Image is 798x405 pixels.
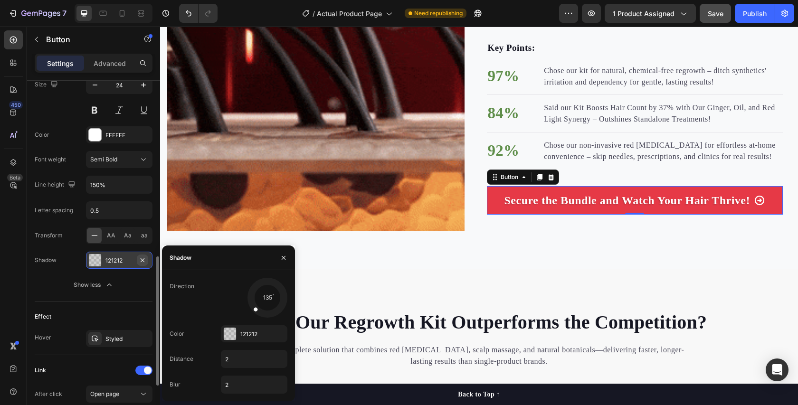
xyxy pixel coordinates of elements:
div: Letter spacing [35,206,73,215]
div: Hover [35,333,51,342]
div: 121212 [240,330,285,339]
div: 121212 [105,256,133,265]
button: Show less [35,276,152,293]
p: Chose our kit for natural, chemical-free regrowth – ditch synthetics' irritation and dependency f... [384,38,622,61]
span: 1 product assigned [613,9,674,19]
p: Chose our non-invasive red [MEDICAL_DATA] for effortless at-home convenience – skip needles, pres... [384,113,622,136]
div: Line height [35,179,77,191]
div: Size [35,78,60,91]
input: Auto [221,376,287,393]
span: Save [708,9,723,18]
div: Blur [170,380,180,389]
div: Transform [35,231,63,240]
div: Link [35,366,46,375]
p: Key Points: [328,15,622,28]
p: Said our Kit Boosts Hair Count by 37% with Our Ginger, Oil, and Red Light Synergy – Outshines Sta... [384,75,622,98]
input: Auto [221,350,287,367]
p: Advanced [94,58,126,68]
span: / [313,9,315,19]
div: Effect [35,312,51,321]
span: aa [141,231,148,240]
span: Need republishing [414,9,463,18]
p: 84% [328,75,360,99]
p: 92% [328,113,360,136]
p: Settings [47,58,74,68]
button: Save [700,4,731,23]
div: Color [35,131,49,139]
input: Auto [86,176,152,193]
button: 1 product assigned [605,4,696,23]
div: Shadow [170,254,191,262]
div: Styled [105,335,150,343]
span: AA [107,231,115,240]
p: Button [46,34,127,45]
p: A complete solution that combines red [MEDICAL_DATA], scalp massage, and natural botanicals—deliv... [112,318,526,340]
div: Beta [7,174,23,181]
span: Aa [124,231,132,240]
iframe: Design area [160,27,798,405]
p: 97% [328,38,360,62]
div: Publish [743,9,767,19]
div: Direction [170,282,194,291]
h2: Why Our Regrowth Kit Outperforms the Competition? [89,283,550,309]
span: Actual Product Page [317,9,382,19]
div: FFFFFF [105,131,150,140]
div: After click [35,390,62,398]
div: Shadow [35,256,57,264]
button: Open page [86,386,152,403]
div: Button [339,146,360,155]
button: Semi Bold [86,151,152,168]
div: Distance [170,355,193,363]
div: Show less [74,280,114,290]
p: 7 [62,8,66,19]
span: Open page [90,390,119,397]
button: Publish [735,4,775,23]
button: 7 [4,4,71,23]
div: Open Intercom Messenger [766,358,788,381]
p: Secure the Bundle and Watch Your Hair Thrive! [344,165,590,182]
div: Back to Top ↑ [298,363,340,373]
input: Auto [86,202,152,219]
div: 450 [9,101,23,109]
div: Undo/Redo [179,4,218,23]
div: Color [170,330,184,338]
span: Semi Bold [90,156,117,163]
div: Font weight [35,155,66,164]
a: Secure the Bundle and Watch Your Hair Thrive! [327,160,623,188]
